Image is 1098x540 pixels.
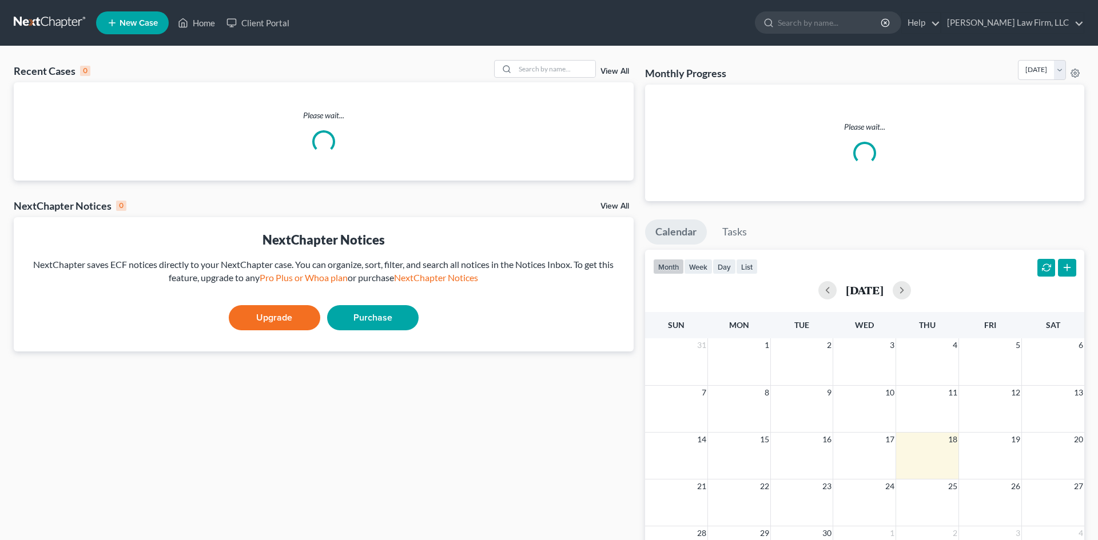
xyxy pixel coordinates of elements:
[884,386,896,399] span: 10
[846,284,884,296] h2: [DATE]
[23,231,624,249] div: NextChapter Notices
[515,61,595,77] input: Search by name...
[80,66,90,76] div: 0
[947,386,958,399] span: 11
[14,64,90,78] div: Recent Cases
[1010,386,1021,399] span: 12
[729,320,749,330] span: Mon
[172,13,221,33] a: Home
[1077,338,1084,352] span: 6
[855,320,874,330] span: Wed
[14,199,126,213] div: NextChapter Notices
[600,202,629,210] a: View All
[821,479,833,493] span: 23
[14,110,634,121] p: Please wait...
[1015,338,1021,352] span: 5
[394,272,478,283] a: NextChapter Notices
[645,66,726,80] h3: Monthly Progress
[826,386,833,399] span: 9
[1015,526,1021,540] span: 3
[736,259,758,274] button: list
[1010,479,1021,493] span: 26
[1073,386,1084,399] span: 13
[902,13,940,33] a: Help
[984,320,996,330] span: Fri
[759,526,770,540] span: 29
[1046,320,1060,330] span: Sat
[1073,433,1084,446] span: 20
[668,320,685,330] span: Sun
[794,320,809,330] span: Tue
[947,479,958,493] span: 25
[826,338,833,352] span: 2
[696,433,707,446] span: 14
[229,305,320,330] a: Upgrade
[701,386,707,399] span: 7
[23,258,624,285] div: NextChapter saves ECF notices directly to your NextChapter case. You can organize, sort, filter, ...
[120,19,158,27] span: New Case
[884,433,896,446] span: 17
[645,219,707,245] a: Calendar
[696,479,707,493] span: 21
[712,219,757,245] a: Tasks
[684,259,713,274] button: week
[221,13,295,33] a: Client Portal
[763,338,770,352] span: 1
[778,12,882,33] input: Search by name...
[759,479,770,493] span: 22
[696,338,707,352] span: 31
[821,433,833,446] span: 16
[763,386,770,399] span: 8
[952,338,958,352] span: 4
[600,67,629,75] a: View All
[889,338,896,352] span: 3
[327,305,419,330] a: Purchase
[1010,433,1021,446] span: 19
[1073,479,1084,493] span: 27
[654,121,1075,133] p: Please wait...
[884,479,896,493] span: 24
[696,526,707,540] span: 28
[947,433,958,446] span: 18
[260,272,348,283] a: Pro Plus or Whoa plan
[116,201,126,211] div: 0
[1077,526,1084,540] span: 4
[919,320,936,330] span: Thu
[653,259,684,274] button: month
[713,259,736,274] button: day
[821,526,833,540] span: 30
[889,526,896,540] span: 1
[952,526,958,540] span: 2
[759,433,770,446] span: 15
[941,13,1084,33] a: [PERSON_NAME] Law Firm, LLC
